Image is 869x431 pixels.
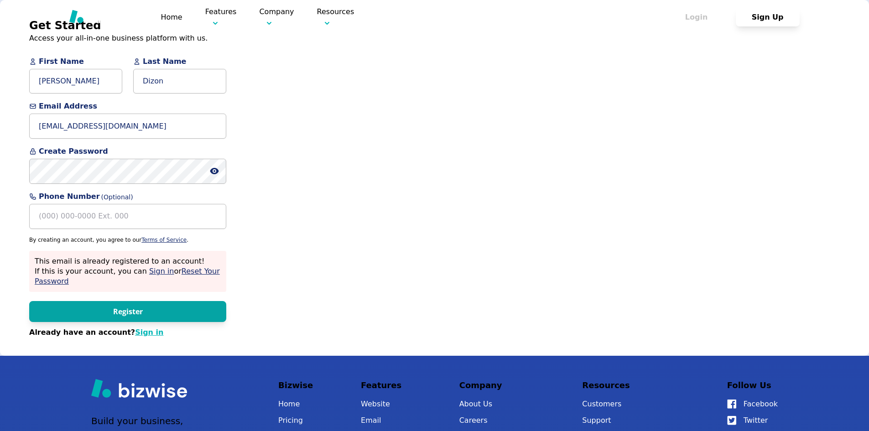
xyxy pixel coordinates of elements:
input: you@example.com [29,114,226,139]
a: Facebook [727,398,778,410]
span: Last Name [133,56,226,67]
a: Website [361,398,411,410]
a: Email [361,414,411,427]
span: (Optional) [101,192,133,202]
p: Bizwise [278,379,313,392]
a: Sign in [135,328,163,337]
a: Terms of Service [141,237,187,243]
button: Support [582,414,679,427]
p: Already have an account? [29,327,226,338]
a: Pricing [377,11,404,23]
span: First Name [29,56,122,67]
a: Sign Up [736,13,800,21]
img: Bizwise Logo [69,10,138,23]
p: Features [205,6,237,28]
a: Pricing [278,414,313,427]
input: (000) 000-0000 Ext. 000 [29,204,226,229]
button: Sign Up [736,8,800,26]
input: Last Name [133,69,226,94]
p: Resources [317,6,354,28]
a: Twitter [727,414,778,427]
span: Email Address [29,101,226,112]
a: Reset Your Password [35,267,220,286]
p: Company [259,6,294,28]
p: By creating an account, you agree to our . [29,236,226,244]
button: Login [665,8,729,26]
input: First Name [29,69,122,94]
a: Customers [582,398,679,410]
span: Phone Number [29,191,226,202]
p: Features [361,379,411,392]
button: Register [29,301,226,322]
a: Login [665,13,736,21]
p: Follow Us [727,379,778,392]
a: Home [161,13,182,21]
div: Already have an account?Sign in [29,327,226,338]
img: Twitter Icon [727,416,736,425]
a: Sign in [149,267,174,275]
a: Careers [459,414,535,427]
a: About Us [459,398,535,410]
img: Facebook Icon [727,400,736,409]
img: Bizwise Logo [91,379,187,398]
span: Create Password [29,146,226,157]
p: Company [459,379,535,392]
a: Home [278,398,313,410]
p: This email is already registered to an account! If this is your account, you can or [35,256,221,286]
p: Resources [582,379,679,392]
p: Access your all-in-one business platform with us. [29,33,226,43]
